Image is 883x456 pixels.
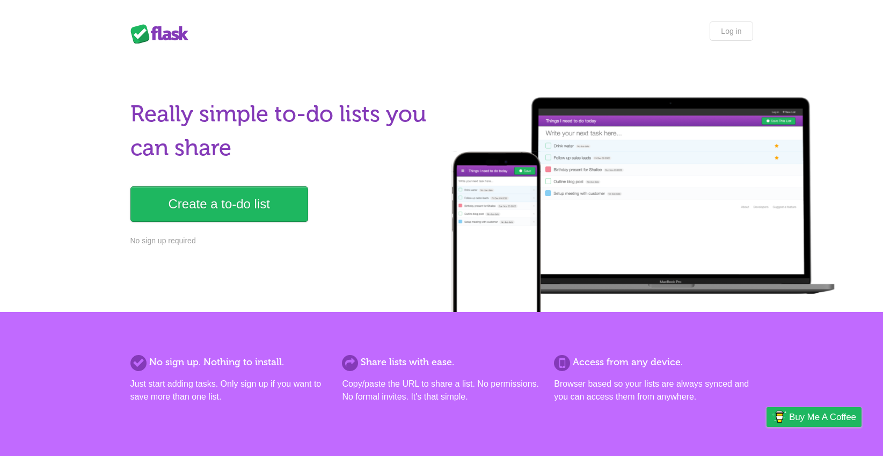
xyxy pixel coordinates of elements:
h2: Share lists with ease. [342,355,541,370]
img: Buy me a coffee [772,408,786,426]
div: Flask Lists [130,24,195,44]
h2: No sign up. Nothing to install. [130,355,329,370]
p: Browser based so your lists are always synced and you can access them from anywhere. [554,378,753,403]
p: Copy/paste the URL to share a list. No permissions. No formal invites. It's that simple. [342,378,541,403]
h1: Really simple to-do lists you can share [130,97,435,165]
a: Buy me a coffee [767,407,862,427]
p: Just start adding tasks. Only sign up if you want to save more than one list. [130,378,329,403]
p: No sign up required [130,235,435,247]
span: Buy me a coffee [789,408,856,426]
h2: Access from any device. [554,355,753,370]
a: Log in [710,21,753,41]
a: Create a to-do list [130,186,308,222]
